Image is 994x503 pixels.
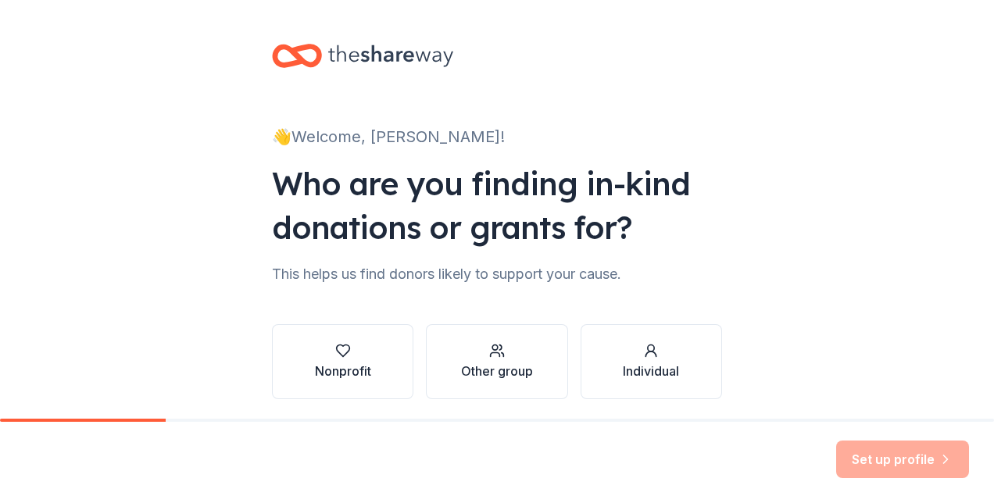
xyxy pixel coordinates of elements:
div: Nonprofit [315,362,371,380]
button: Nonprofit [272,324,413,399]
button: Individual [581,324,722,399]
div: Who are you finding in-kind donations or grants for? [272,162,722,249]
button: Other group [426,324,567,399]
div: Other group [461,362,533,380]
div: Individual [623,362,679,380]
div: This helps us find donors likely to support your cause. [272,262,722,287]
div: 👋 Welcome, [PERSON_NAME]! [272,124,722,149]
